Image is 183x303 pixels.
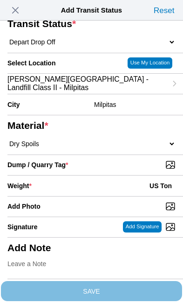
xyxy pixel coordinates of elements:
[7,223,38,231] label: Signature
[151,3,176,18] ion-button: Reset
[7,120,172,131] ion-label: Material
[128,57,172,69] ion-button: Use My Location
[7,182,32,190] ion-label: Weight
[7,59,55,67] label: Select Location
[149,182,172,190] ion-label: US Ton
[7,18,172,29] ion-label: Transit Status
[7,242,172,254] ion-label: Add Note
[7,75,167,92] span: [PERSON_NAME][GEOGRAPHIC_DATA] - Landfill Class II - Milpitas
[123,221,162,233] ion-button: Add Signature
[7,101,90,108] ion-label: City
